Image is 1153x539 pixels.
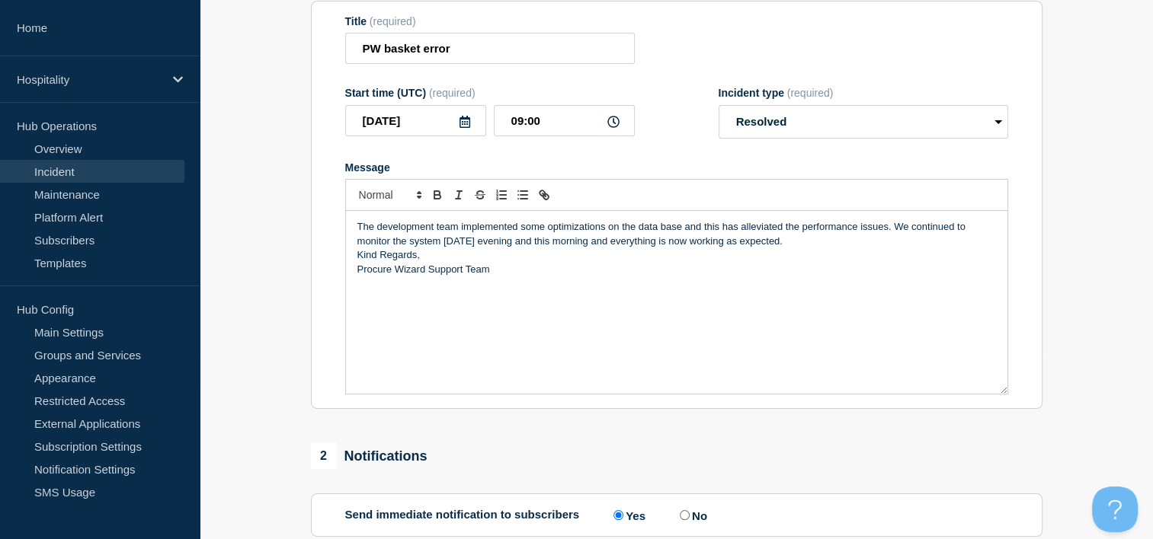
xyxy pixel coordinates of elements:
[357,220,996,248] p: The development team implemented some optimizations on the data base and this has alleviated the ...
[448,186,469,204] button: Toggle italic text
[494,105,635,136] input: HH:MM
[345,508,580,522] p: Send immediate notification to subscribers
[370,15,416,27] span: (required)
[346,211,1007,394] div: Message
[719,105,1008,139] select: Incident type
[357,248,996,262] p: Kind Regards,
[676,508,707,522] label: No
[345,508,1008,522] div: Send immediate notification to subscribers
[17,73,163,86] p: Hospitality
[311,443,428,469] div: Notifications
[469,186,491,204] button: Toggle strikethrough text
[680,510,690,520] input: No
[533,186,555,204] button: Toggle link
[345,161,1008,174] div: Message
[1092,486,1138,532] iframe: Help Scout Beacon - Open
[352,186,427,204] span: Font size
[427,186,448,204] button: Toggle bold text
[491,186,512,204] button: Toggle ordered list
[512,186,533,204] button: Toggle bulleted list
[787,87,834,99] span: (required)
[345,15,635,27] div: Title
[311,443,337,469] span: 2
[429,87,476,99] span: (required)
[719,87,1008,99] div: Incident type
[345,105,486,136] input: YYYY-MM-DD
[357,263,996,276] p: Procure Wizard Support Team
[345,33,635,64] input: Title
[610,508,645,522] label: Yes
[613,510,623,520] input: Yes
[345,87,635,99] div: Start time (UTC)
